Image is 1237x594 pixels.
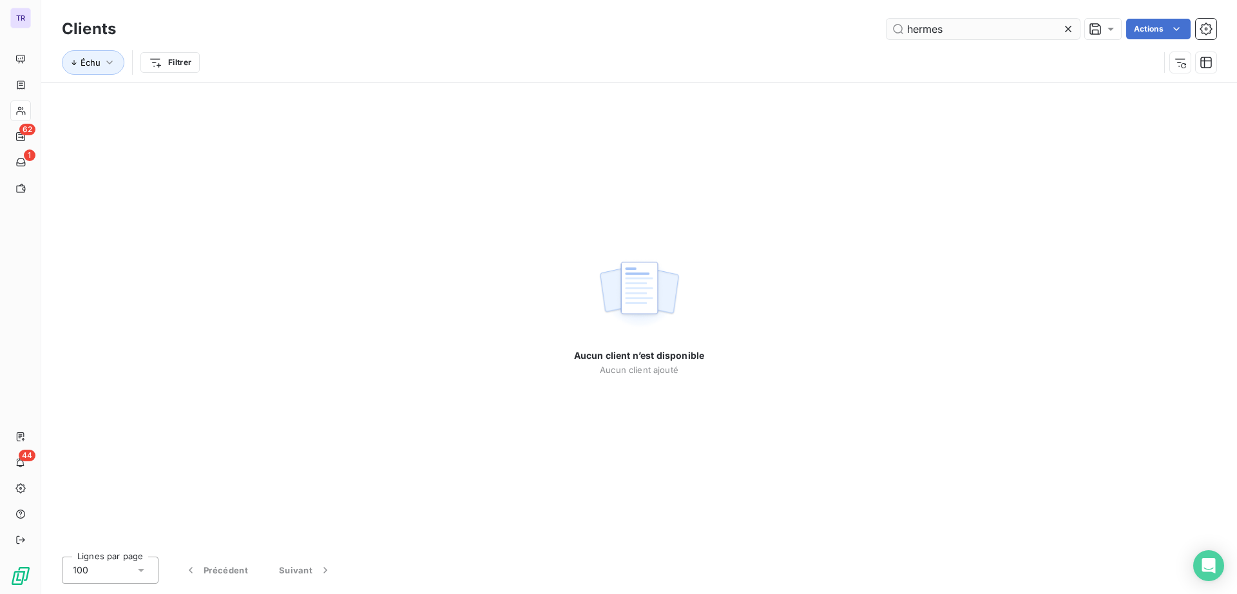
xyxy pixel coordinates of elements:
img: empty state [598,254,680,334]
span: Aucun client n’est disponible [574,349,704,362]
span: Échu [81,57,101,68]
button: Suivant [264,557,347,584]
button: Précédent [169,557,264,584]
a: 1 [10,152,30,173]
span: 1 [24,149,35,161]
div: Open Intercom Messenger [1193,550,1224,581]
span: Aucun client ajouté [600,365,678,375]
button: Filtrer [140,52,200,73]
div: TR [10,8,31,28]
input: Rechercher [887,19,1080,39]
span: 62 [19,124,35,135]
span: 100 [73,564,88,577]
img: Logo LeanPay [10,566,31,586]
button: Échu [62,50,124,75]
h3: Clients [62,17,116,41]
a: 62 [10,126,30,147]
button: Actions [1126,19,1191,39]
span: 44 [19,450,35,461]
